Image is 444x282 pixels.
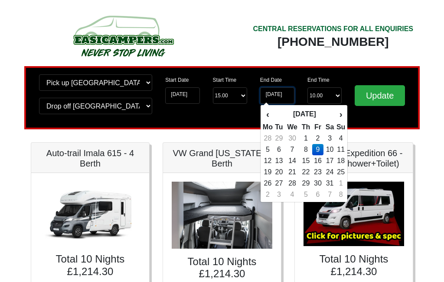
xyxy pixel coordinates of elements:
[262,144,273,155] td: 5
[273,122,285,133] th: Tu
[262,189,273,200] td: 2
[336,155,346,167] td: 18
[262,167,273,178] td: 19
[300,144,312,155] td: 8
[260,76,282,84] label: End Date
[336,122,346,133] th: Su
[323,144,336,155] td: 10
[323,122,336,133] th: Sa
[40,182,140,246] img: Auto-trail Imala 615 - 4 Berth
[300,155,312,167] td: 15
[273,178,285,189] td: 27
[355,85,405,106] input: Update
[41,12,206,60] img: campers-checkout-logo.png
[172,256,272,281] h4: Total 10 Nights £1,214.30
[262,178,273,189] td: 26
[262,122,273,133] th: Mo
[300,178,312,189] td: 29
[172,182,272,249] img: VW Grand California 4 Berth
[273,155,285,167] td: 13
[312,144,324,155] td: 9
[323,178,336,189] td: 31
[336,167,346,178] td: 25
[300,133,312,144] td: 1
[273,144,285,155] td: 6
[285,189,300,200] td: 4
[273,107,336,122] th: [DATE]
[260,87,294,104] input: Return Date
[172,148,272,169] h5: VW Grand [US_STATE] 4 Berth
[336,107,346,122] th: ›
[285,167,300,178] td: 21
[40,253,140,278] h4: Total 10 Nights £1,214.30
[312,167,324,178] td: 23
[285,144,300,155] td: 7
[273,133,285,144] td: 29
[165,76,189,84] label: Start Date
[213,76,237,84] label: Start Time
[253,24,413,34] div: CENTRAL RESERVATIONS FOR ALL ENQUIRIES
[336,178,346,189] td: 1
[312,122,324,133] th: Fr
[285,122,300,133] th: We
[323,189,336,200] td: 7
[312,189,324,200] td: 6
[262,107,273,122] th: ‹
[262,155,273,167] td: 12
[312,133,324,144] td: 2
[300,122,312,133] th: Th
[285,155,300,167] td: 14
[285,178,300,189] td: 28
[312,178,324,189] td: 30
[323,155,336,167] td: 17
[323,167,336,178] td: 24
[307,76,330,84] label: End Time
[304,182,404,246] img: Auto-Trail Expedition 66 - 2 Berth (Shower+Toilet)
[262,133,273,144] td: 28
[285,133,300,144] td: 30
[165,87,199,104] input: Start Date
[273,189,285,200] td: 3
[323,133,336,144] td: 3
[273,167,285,178] td: 20
[300,167,312,178] td: 22
[304,253,404,278] h4: Total 10 Nights £1,214.30
[336,144,346,155] td: 11
[253,34,413,50] div: [PHONE_NUMBER]
[336,189,346,200] td: 8
[40,148,140,169] h5: Auto-trail Imala 615 - 4 Berth
[300,189,312,200] td: 5
[312,155,324,167] td: 16
[304,148,404,169] h5: Auto-Trail Expedition 66 - 2 Berth (Shower+Toilet)
[336,133,346,144] td: 4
